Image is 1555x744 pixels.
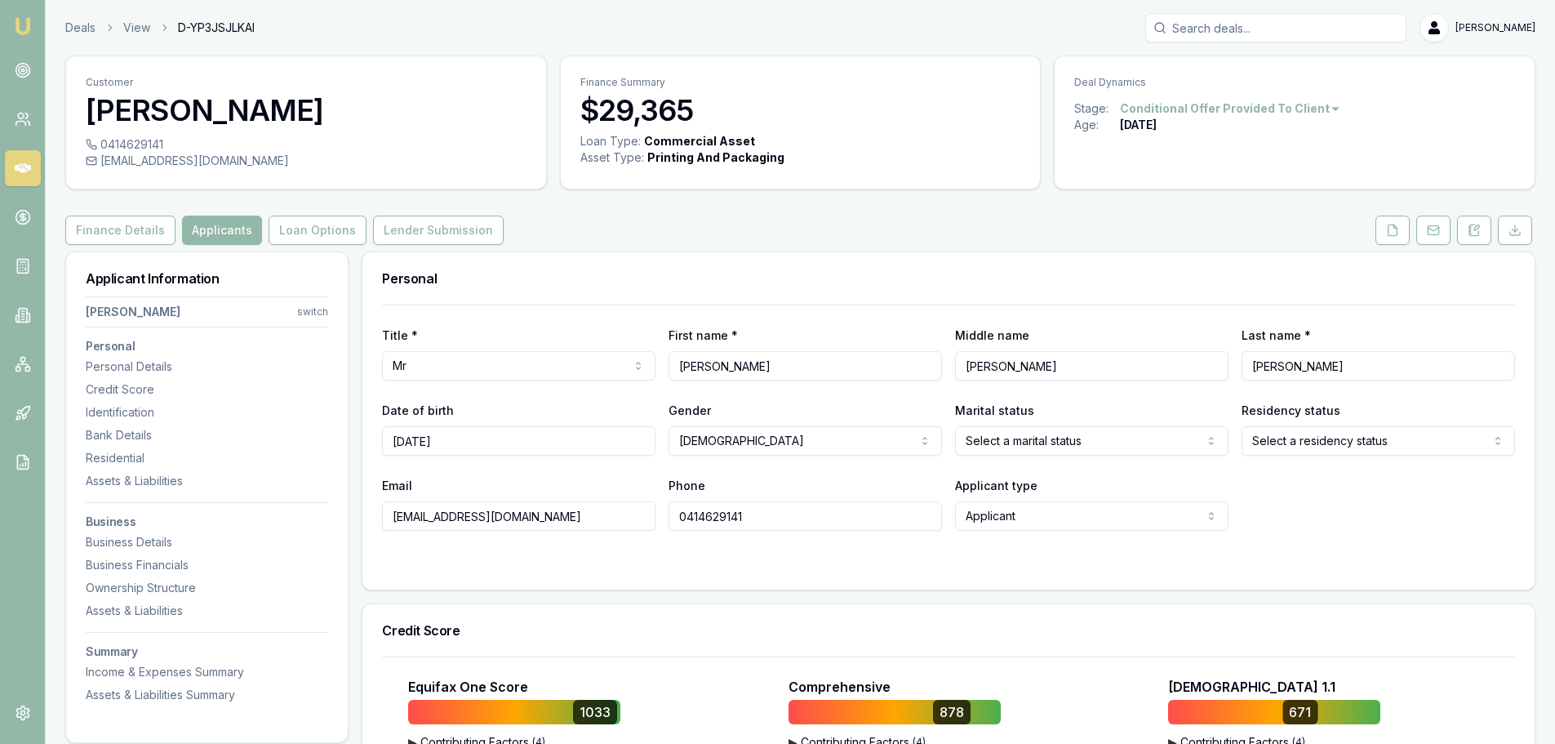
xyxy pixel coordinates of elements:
div: Stage: [1074,100,1120,117]
h3: Business [86,516,328,528]
a: Applicants [179,216,265,245]
input: DD/MM/YYYY [382,426,655,456]
div: 878 [933,700,971,724]
div: Ownership Structure [86,580,328,596]
a: View [123,20,150,36]
label: Middle name [955,328,1029,342]
div: Commercial Asset [644,133,755,149]
p: Finance Summary [580,76,1021,89]
div: [PERSON_NAME] [86,304,180,320]
div: switch [297,305,328,319]
button: Conditional Offer Provided To Client [1120,100,1341,117]
h3: Credit Score [382,624,1515,637]
div: 671 [1282,700,1317,724]
div: Loan Type: [580,133,641,149]
label: Title * [382,328,418,342]
div: Income & Expenses Summary [86,664,328,680]
p: Comprehensive [789,677,891,697]
h3: Personal [86,341,328,352]
div: Assets & Liabilities [86,603,328,619]
h3: $29,365 [580,94,1021,127]
button: Finance Details [65,216,175,245]
button: Applicants [182,216,262,245]
div: Bank Details [86,427,328,443]
button: Lender Submission [373,216,504,245]
div: Identification [86,404,328,421]
p: Deal Dynamics [1074,76,1515,89]
a: Lender Submission [370,216,507,245]
img: emu-icon-u.png [13,16,33,36]
h3: [PERSON_NAME] [86,94,526,127]
label: Gender [669,403,711,417]
div: 0414629141 [86,136,526,153]
div: Credit Score [86,381,328,398]
span: D-YP3JSJLKAI [178,20,255,36]
h3: Applicant Information [86,272,328,285]
div: Asset Type : [580,149,644,166]
label: Applicant type [955,479,1037,492]
h3: Personal [382,272,1515,285]
input: 0431 234 567 [669,501,942,531]
p: Equifax One Score [408,677,528,697]
label: Email [382,479,412,492]
p: [DEMOGRAPHIC_DATA] 1.1 [1168,677,1335,697]
a: Loan Options [265,216,370,245]
nav: breadcrumb [65,20,255,36]
a: Finance Details [65,216,179,245]
p: Customer [86,76,526,89]
h3: Summary [86,646,328,657]
div: 1033 [573,700,617,724]
div: Business Details [86,534,328,550]
div: Business Financials [86,557,328,573]
span: [PERSON_NAME] [1455,21,1535,34]
label: Phone [669,479,705,492]
label: Last name * [1242,328,1311,342]
div: Assets & Liabilities [86,473,328,489]
div: [EMAIL_ADDRESS][DOMAIN_NAME] [86,153,526,169]
label: Marital status [955,403,1034,417]
label: First name * [669,328,738,342]
div: Residential [86,450,328,466]
a: Deals [65,20,96,36]
input: Search deals [1145,13,1406,42]
button: Loan Options [269,216,367,245]
div: Assets & Liabilities Summary [86,687,328,703]
div: Printing And Packaging [647,149,784,166]
div: Age: [1074,117,1120,133]
div: Personal Details [86,359,328,375]
label: Date of birth [382,403,454,417]
div: [DATE] [1120,117,1157,133]
label: Residency status [1242,403,1340,417]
